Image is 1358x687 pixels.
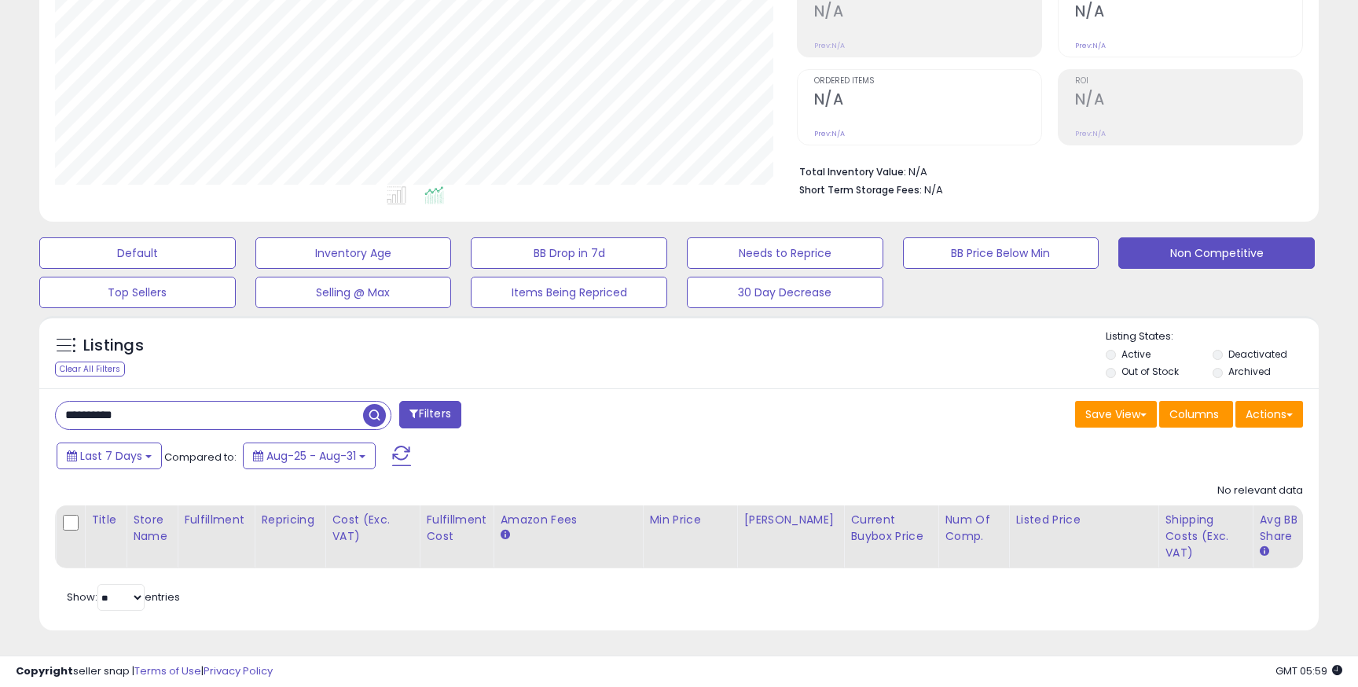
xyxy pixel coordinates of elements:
[39,237,236,269] button: Default
[814,129,845,138] small: Prev: N/A
[945,512,1002,545] div: Num of Comp.
[57,443,162,469] button: Last 7 Days
[134,663,201,678] a: Terms of Use
[1121,365,1179,378] label: Out of Stock
[426,512,486,545] div: Fulfillment Cost
[799,161,1291,180] li: N/A
[924,182,943,197] span: N/A
[687,277,883,308] button: 30 Day Decrease
[1169,406,1219,422] span: Columns
[743,512,837,528] div: [PERSON_NAME]
[814,90,1041,112] h2: N/A
[332,512,413,545] div: Cost (Exc. VAT)
[255,277,452,308] button: Selling @ Max
[133,512,171,545] div: Store Name
[687,237,883,269] button: Needs to Reprice
[80,448,142,464] span: Last 7 Days
[1259,512,1316,545] div: Avg BB Share
[903,237,1099,269] button: BB Price Below Min
[91,512,119,528] div: Title
[1106,329,1318,344] p: Listing States:
[1159,401,1233,428] button: Columns
[55,362,125,377] div: Clear All Filters
[1217,483,1303,498] div: No relevant data
[471,237,667,269] button: BB Drop in 7d
[1075,77,1302,86] span: ROI
[266,448,356,464] span: Aug-25 - Aug-31
[1121,347,1151,361] label: Active
[1075,41,1106,50] small: Prev: N/A
[67,590,180,604] span: Show: entries
[255,237,452,269] button: Inventory Age
[261,512,318,528] div: Repricing
[164,450,237,465] span: Compared to:
[184,512,248,528] div: Fulfillment
[500,528,509,542] small: Amazon Fees.
[16,663,73,678] strong: Copyright
[1015,512,1151,528] div: Listed Price
[39,277,236,308] button: Top Sellers
[814,77,1041,86] span: Ordered Items
[799,183,922,197] b: Short Term Storage Fees:
[1075,90,1302,112] h2: N/A
[1075,401,1157,428] button: Save View
[1228,347,1287,361] label: Deactivated
[16,664,273,679] div: seller snap | |
[1235,401,1303,428] button: Actions
[1075,129,1106,138] small: Prev: N/A
[1165,512,1246,561] div: Shipping Costs (Exc. VAT)
[814,41,845,50] small: Prev: N/A
[204,663,273,678] a: Privacy Policy
[471,277,667,308] button: Items Being Repriced
[814,2,1041,24] h2: N/A
[83,335,144,357] h5: Listings
[243,443,376,469] button: Aug-25 - Aug-31
[399,401,461,428] button: Filters
[1228,365,1271,378] label: Archived
[1075,2,1302,24] h2: N/A
[850,512,931,545] div: Current Buybox Price
[649,512,730,528] div: Min Price
[1259,545,1268,559] small: Avg BB Share.
[1118,237,1315,269] button: Non Competitive
[1275,663,1342,678] span: 2025-09-8 05:59 GMT
[500,512,636,528] div: Amazon Fees
[799,165,906,178] b: Total Inventory Value:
